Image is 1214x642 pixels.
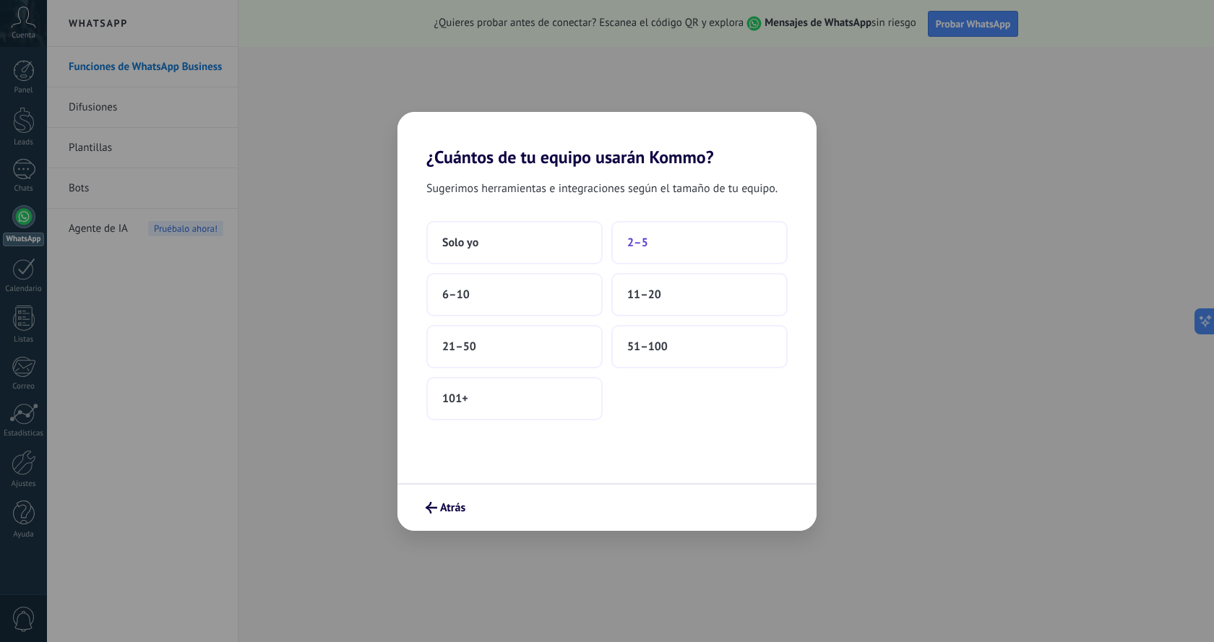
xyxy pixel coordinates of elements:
span: 6–10 [442,287,470,302]
span: 11–20 [627,287,661,302]
span: 2–5 [627,235,648,250]
button: Solo yo [426,221,603,264]
button: 2–5 [611,221,788,264]
button: 6–10 [426,273,603,316]
span: Atrás [440,503,465,513]
button: 11–20 [611,273,788,316]
button: Atrás [419,495,472,520]
span: 51–100 [627,339,668,354]
span: Sugerimos herramientas e integraciones según el tamaño de tu equipo. [426,179,778,198]
button: 21–50 [426,325,603,368]
span: 101+ [442,391,468,406]
span: 21–50 [442,339,476,354]
button: 51–100 [611,325,788,368]
span: Solo yo [442,235,478,250]
button: 101+ [426,377,603,420]
h2: ¿Cuántos de tu equipo usarán Kommo? [397,112,817,168]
